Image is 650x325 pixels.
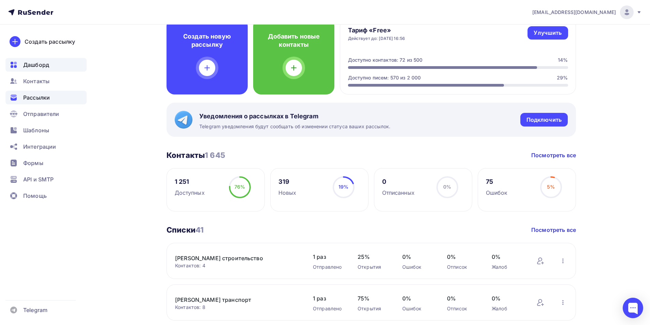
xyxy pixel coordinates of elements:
[492,264,523,270] div: Жалоб
[177,32,237,49] h4: Создать новую рассылку
[402,264,433,270] div: Ошибок
[234,184,245,190] span: 76%
[313,264,344,270] div: Отправлено
[23,192,47,200] span: Помощь
[23,306,47,314] span: Telegram
[447,253,478,261] span: 0%
[199,123,390,130] span: Telegram уведомления будут сообщать об изменении статуса ваших рассылок.
[382,178,415,186] div: 0
[175,189,205,197] div: Доступных
[175,254,291,262] a: [PERSON_NAME] строительство
[348,36,405,41] div: Действует до: [DATE] 16:56
[358,294,389,302] span: 75%
[23,175,54,183] span: API и SMTP
[402,253,433,261] span: 0%
[532,5,642,19] a: [EMAIL_ADDRESS][DOMAIN_NAME]
[175,178,205,186] div: 1 251
[23,93,50,102] span: Рассылки
[23,143,56,151] span: Интеграции
[492,253,523,261] span: 0%
[167,150,225,160] h3: Контакты
[175,262,299,269] div: Контактов: 4
[447,294,478,302] span: 0%
[402,305,433,312] div: Ошибок
[443,184,451,190] span: 0%
[358,253,389,261] span: 25%
[313,305,344,312] div: Отправлено
[348,26,405,34] h4: Тариф «Free»
[557,74,568,81] div: 29%
[167,225,204,235] h3: Списки
[23,77,49,85] span: Контакты
[447,264,478,270] div: Отписок
[447,305,478,312] div: Отписок
[23,159,43,167] span: Формы
[313,253,344,261] span: 1 раз
[348,57,423,63] div: Доступно контактов: 72 из 500
[5,123,87,137] a: Шаблоны
[175,296,291,304] a: [PERSON_NAME] транспорт
[358,305,389,312] div: Открытия
[5,107,87,121] a: Отправители
[531,151,576,159] a: Посмотреть все
[492,294,523,302] span: 0%
[25,38,75,46] div: Создать рассылку
[486,189,508,197] div: Ошибок
[547,184,555,190] span: 5%
[5,74,87,88] a: Контакты
[23,61,49,69] span: Дашборд
[382,189,415,197] div: Отписанных
[338,184,348,190] span: 19%
[558,57,568,63] div: 14%
[532,9,616,16] span: [EMAIL_ADDRESS][DOMAIN_NAME]
[264,32,323,49] h4: Добавить новые контакты
[358,264,389,270] div: Открытия
[526,116,562,124] div: Подключить
[5,91,87,104] a: Рассылки
[5,156,87,170] a: Формы
[534,29,562,37] div: Улучшить
[531,226,576,234] a: Посмотреть все
[492,305,523,312] div: Жалоб
[278,189,297,197] div: Новых
[348,74,421,81] div: Доступно писем: 570 из 2 000
[402,294,433,302] span: 0%
[205,151,225,160] span: 1 645
[486,178,508,186] div: 75
[278,178,297,186] div: 319
[23,126,49,134] span: Шаблоны
[199,112,390,120] span: Уведомления о рассылках в Telegram
[313,294,344,302] span: 1 раз
[196,225,204,234] span: 41
[23,110,59,118] span: Отправители
[175,304,299,311] div: Контактов: 8
[5,58,87,72] a: Дашборд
